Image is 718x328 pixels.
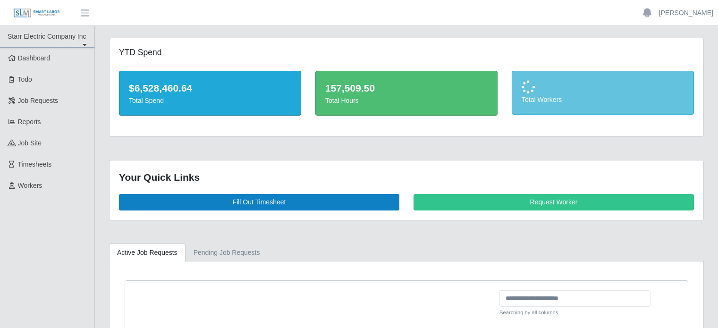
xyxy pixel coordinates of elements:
[186,244,268,262] a: Pending Job Requests
[18,139,42,147] span: job site
[119,48,301,58] h5: YTD Spend
[13,8,60,18] img: SLM Logo
[659,8,713,18] a: [PERSON_NAME]
[18,54,51,62] span: Dashboard
[119,170,694,185] div: Your Quick Links
[325,96,488,106] div: Total Hours
[414,194,694,210] a: Request Worker
[119,194,399,210] a: Fill Out Timesheet
[18,97,59,104] span: Job Requests
[499,309,650,317] small: Searching by all columns
[325,81,488,96] div: 157,509.50
[18,160,52,168] span: Timesheets
[129,96,291,106] div: Total Spend
[109,244,186,262] a: Active Job Requests
[129,81,291,96] div: $6,528,460.64
[18,182,42,189] span: Workers
[522,95,684,105] div: Total Workers
[18,76,32,83] span: Todo
[18,118,41,126] span: Reports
